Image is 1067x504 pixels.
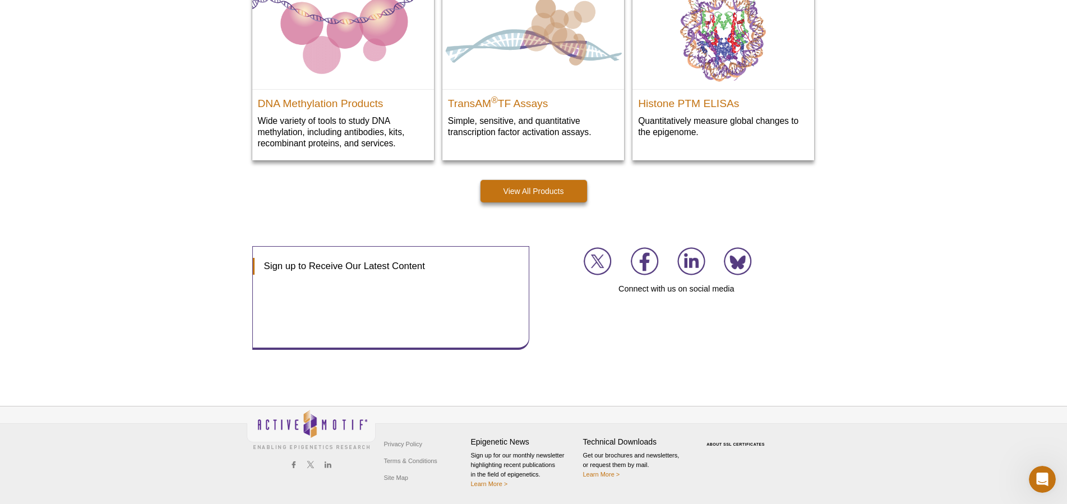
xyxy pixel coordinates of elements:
h2: Histone PTM ELISAs [638,93,809,109]
a: Learn More > [471,480,508,487]
img: Join us on Facebook [631,247,659,275]
sup: ® [491,95,498,105]
h3: Sign up to Receive Our Latest Content [253,258,518,275]
a: ABOUT SSL CERTIFICATES [706,442,765,446]
h4: Epigenetic News [471,437,578,447]
img: Join us on LinkedIn [677,247,705,275]
p: Quantitatively measure global changes to the epigenome. [638,115,809,138]
a: Site Map [381,469,411,486]
a: Privacy Policy [381,436,425,452]
p: Wide variety of tools to study DNA methylation, including antibodies, kits, recombinant proteins,... [258,115,428,149]
a: Terms & Conditions [381,452,440,469]
h4: Technical Downloads [583,437,690,447]
a: View All Products [481,180,587,202]
p: Get our brochures and newsletters, or request them by mail. [583,451,690,479]
h2: TransAM TF Assays [448,93,618,109]
h4: Connect with us on social media [538,284,815,294]
img: Active Motif, [247,406,376,452]
a: Learn More > [583,471,620,478]
h2: DNA Methylation Products [258,93,428,109]
img: Join us on Bluesky [724,247,752,275]
table: Click to Verify - This site chose Symantec SSL for secure e-commerce and confidential communicati... [695,426,779,451]
iframe: Intercom live chat [1029,466,1056,493]
img: Join us on X [584,247,612,275]
p: Simple, sensitive, and quantitative transcription factor activation assays. [448,115,618,138]
p: Sign up for our monthly newsletter highlighting recent publications in the field of epigenetics. [471,451,578,489]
